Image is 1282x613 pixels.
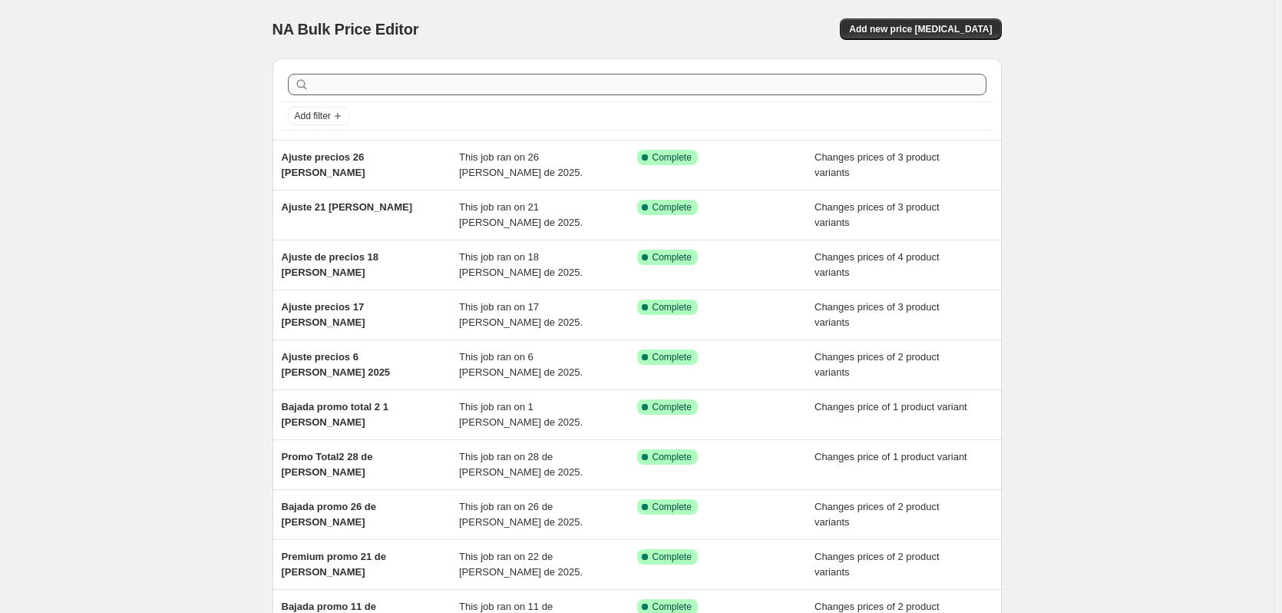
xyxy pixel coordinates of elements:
span: Changes prices of 2 product variants [814,351,940,378]
span: Complete [653,351,692,363]
span: Changes prices of 3 product variants [814,301,940,328]
span: Changes prices of 4 product variants [814,251,940,278]
span: Complete [653,151,692,164]
span: This job ran on 17 [PERSON_NAME] de 2025. [459,301,583,328]
span: Ajuste 21 [PERSON_NAME] [282,201,412,213]
span: Changes prices of 2 product variants [814,501,940,528]
span: Promo Total2 28 de [PERSON_NAME] [282,451,373,478]
span: Ajuste precios 17 [PERSON_NAME] [282,301,365,328]
span: This job ran on 26 de [PERSON_NAME] de 2025. [459,501,583,528]
span: Complete [653,251,692,263]
span: This job ran on 21 [PERSON_NAME] de 2025. [459,201,583,228]
span: Complete [653,501,692,513]
button: Add filter [288,107,349,125]
span: This job ran on 28 de [PERSON_NAME] de 2025. [459,451,583,478]
span: Complete [653,301,692,313]
span: Add filter [295,110,331,122]
span: Ajuste precios 26 [PERSON_NAME] [282,151,365,178]
span: This job ran on 18 [PERSON_NAME] de 2025. [459,251,583,278]
span: Add new price [MEDICAL_DATA] [849,23,992,35]
span: Ajuste de precios 18 [PERSON_NAME] [282,251,378,278]
span: This job ran on 6 [PERSON_NAME] de 2025. [459,351,583,378]
span: Changes prices of 2 product variants [814,551,940,578]
span: This job ran on 26 [PERSON_NAME] de 2025. [459,151,583,178]
span: This job ran on 22 de [PERSON_NAME] de 2025. [459,551,583,578]
button: Add new price [MEDICAL_DATA] [840,18,1001,40]
span: Premium promo 21 de [PERSON_NAME] [282,551,387,578]
span: Complete [653,451,692,463]
span: Changes prices of 3 product variants [814,151,940,178]
span: Changes price of 1 product variant [814,451,967,462]
span: Changes price of 1 product variant [814,401,967,413]
span: Complete [653,401,692,413]
span: This job ran on 1 [PERSON_NAME] de 2025. [459,401,583,428]
span: Complete [653,551,692,563]
span: Complete [653,601,692,613]
span: Ajuste precios 6 [PERSON_NAME] 2025 [282,351,391,378]
span: Changes prices of 3 product variants [814,201,940,228]
span: Complete [653,201,692,214]
span: NA Bulk Price Editor [273,21,419,38]
span: Bajada promo total 2 1 [PERSON_NAME] [282,401,388,428]
span: Bajada promo 26 de [PERSON_NAME] [282,501,377,528]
